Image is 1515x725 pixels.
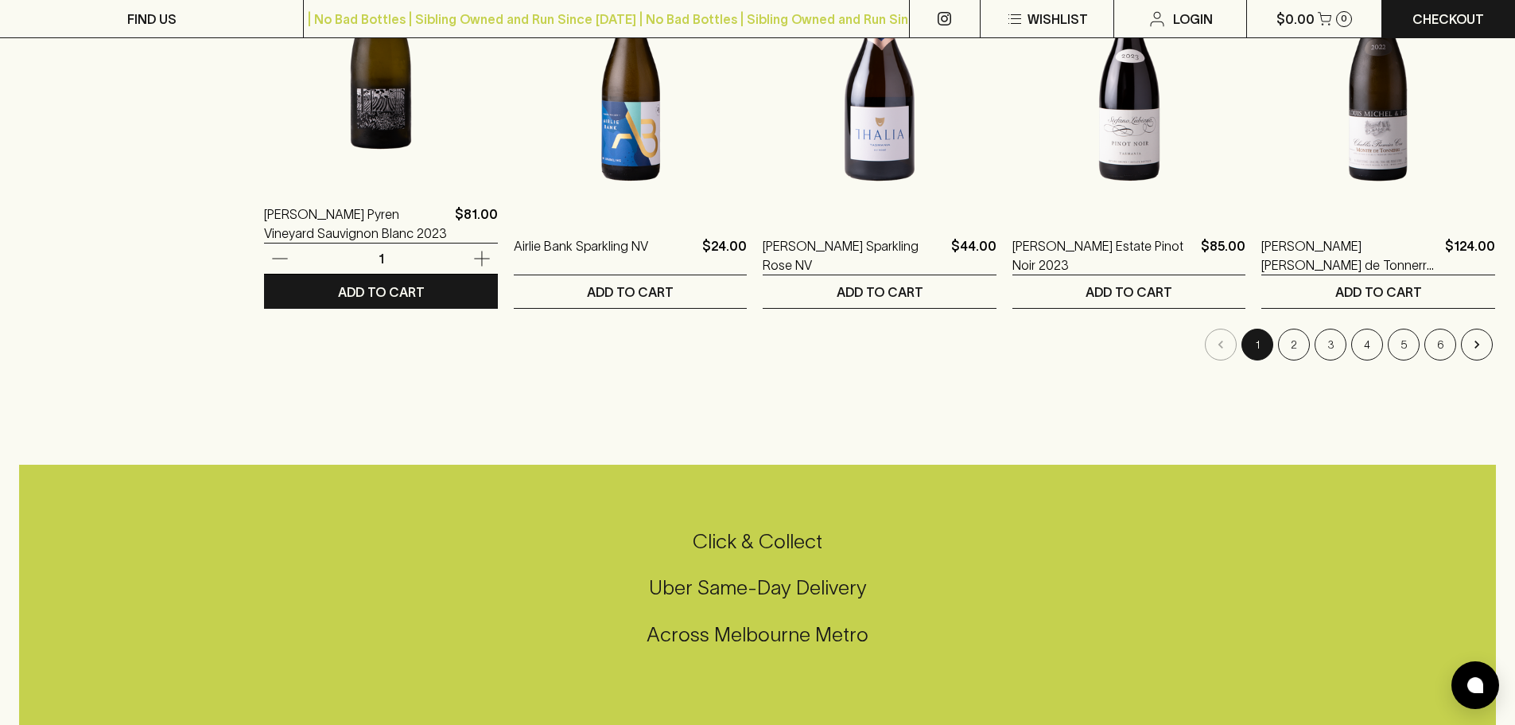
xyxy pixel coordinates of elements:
[1335,283,1422,302] p: ADD TO CART
[1241,329,1273,361] button: page 1
[1012,275,1246,308] button: ADD TO CART
[1445,236,1495,275] p: $124.00
[19,575,1496,601] h5: Uber Same-Day Delivery
[362,250,400,267] p: 1
[1276,10,1315,29] p: $0.00
[1315,329,1346,361] button: Go to page 3
[1467,677,1483,693] img: bubble-icon
[837,283,923,302] p: ADD TO CART
[763,236,945,275] a: [PERSON_NAME] Sparkling Rose NV
[264,205,449,243] a: [PERSON_NAME] Pyren Vineyard Sauvignon Blanc 2023
[1461,329,1493,361] button: Go to next page
[587,283,674,302] p: ADD TO CART
[1351,329,1383,361] button: Go to page 4
[264,329,1495,361] nav: pagination navigation
[1012,236,1195,275] a: [PERSON_NAME] Estate Pinot Noir 2023
[127,10,177,29] p: FIND US
[951,236,996,275] p: $44.00
[1388,329,1420,361] button: Go to page 5
[1086,283,1172,302] p: ADD TO CART
[1201,236,1245,275] p: $85.00
[1412,10,1484,29] p: Checkout
[1261,236,1439,275] a: [PERSON_NAME] [PERSON_NAME] de Tonnerre 1er Cru 2021
[1173,10,1213,29] p: Login
[514,236,648,275] a: Airlie Bank Sparkling NV
[1424,329,1456,361] button: Go to page 6
[1278,329,1310,361] button: Go to page 2
[264,275,498,308] button: ADD TO CART
[514,275,748,308] button: ADD TO CART
[19,528,1496,555] h5: Click & Collect
[455,205,498,243] p: $81.00
[763,275,996,308] button: ADD TO CART
[19,622,1496,648] h5: Across Melbourne Metro
[1341,14,1347,23] p: 0
[1261,275,1495,308] button: ADD TO CART
[1027,10,1088,29] p: Wishlist
[702,236,747,275] p: $24.00
[338,283,425,302] p: ADD TO CART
